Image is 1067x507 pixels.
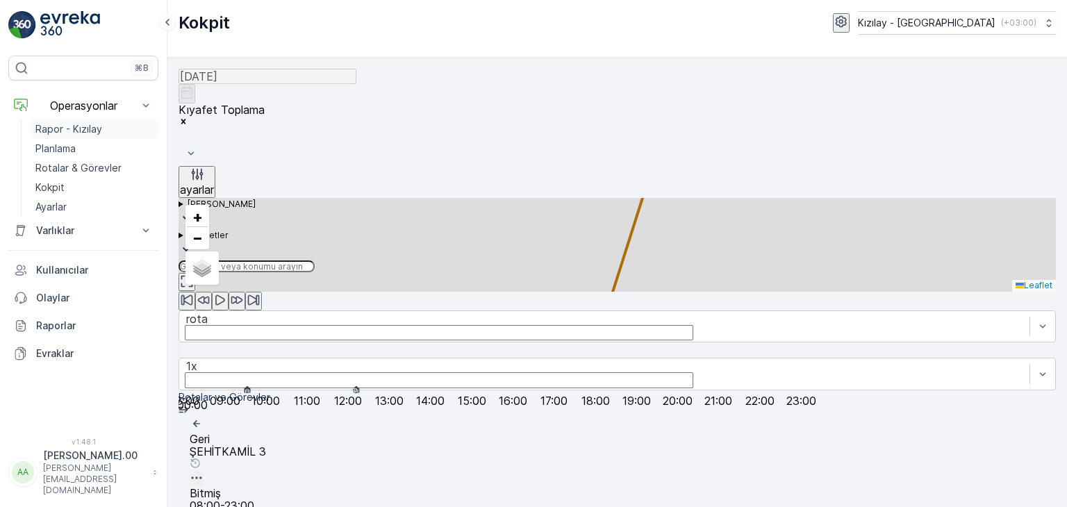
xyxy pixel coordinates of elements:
[186,360,1023,372] div: 1x
[43,449,146,463] p: [PERSON_NAME].00
[35,122,102,136] p: Rapor - Kızılay
[36,291,153,305] p: Olaylar
[179,229,1056,260] summary: faaliyetler
[8,256,158,284] a: Kullanıcılar
[540,394,568,407] p: 17:00
[8,217,158,244] button: Varlıklar
[190,445,1045,458] p: ŞEHİTKAMİL 3
[499,394,527,407] p: 16:00
[1016,280,1052,290] a: Leaflet
[30,158,158,178] a: Rotalar & Görevler
[375,394,404,407] p: 13:00
[35,161,122,175] p: Rotalar & Görevler
[858,16,995,30] p: Kızılay - [GEOGRAPHIC_DATA]
[251,394,280,407] p: 10:00
[8,340,158,367] a: Evraklar
[416,394,445,407] p: 14:00
[188,199,256,209] span: [PERSON_NAME]
[8,92,158,119] button: Operasyonlar
[30,139,158,158] a: Planlama
[458,394,486,407] p: 15:00
[187,206,208,227] a: Yakınlaştır
[180,183,214,196] p: ayarlar
[294,394,320,407] p: 11:00
[43,463,146,496] p: [PERSON_NAME][EMAIL_ADDRESS][DOMAIN_NAME]
[190,433,210,445] p: Geri
[40,11,100,39] img: logo_light-DOdMpM7g.png
[179,12,230,34] p: Kokpit
[179,103,1056,116] div: Kıyafet Toplama
[179,198,1056,229] summary: [PERSON_NAME]
[663,394,693,407] p: 20:00
[12,461,34,483] div: AA
[36,99,131,112] p: Operasyonlar
[192,208,203,226] span: +
[8,438,158,446] span: v 1.48.1
[187,227,208,248] a: Uzaklaştır
[169,394,199,407] p: 08:00
[36,224,131,238] p: Varlıklar
[187,253,217,283] a: Layers
[36,347,153,360] p: Evraklar
[334,394,362,407] p: 12:00
[35,142,76,156] p: Planlama
[179,390,1056,404] p: Rotalar ve Görevler
[179,69,356,84] input: dd/mm/yyyy
[622,394,651,407] p: 19:00
[30,119,158,139] a: Rapor - Kızılay
[190,458,201,471] div: Yardım Araç İkonu
[35,200,67,214] p: Ayarlar
[8,11,36,39] img: logo
[8,449,158,496] button: AA[PERSON_NAME].00[PERSON_NAME][EMAIL_ADDRESS][DOMAIN_NAME]
[36,263,153,277] p: Kullanıcılar
[8,284,158,312] a: Olaylar
[704,394,732,407] p: 21:00
[186,313,1023,325] div: rota
[179,260,315,273] input: Görevleri veya konumu arayın
[858,11,1056,35] button: Kızılay - [GEOGRAPHIC_DATA](+03:00)
[745,394,775,407] p: 22:00
[192,228,203,247] span: −
[160,399,208,411] p: 08:00:00
[210,394,240,407] p: 09:00
[1001,17,1036,28] p: ( +03:00 )
[190,417,210,445] a: Geri
[581,394,610,407] p: 18:00
[190,487,1045,499] p: Bitmiş
[30,178,158,197] a: Kokpit
[179,116,1056,128] div: Remove Kıyafet Toplama
[786,394,816,407] p: 23:00
[135,63,149,74] p: ⌘B
[8,312,158,340] a: Raporlar
[35,181,65,194] p: Kokpit
[36,319,153,333] p: Raporlar
[179,166,215,198] button: ayarlar
[30,197,158,217] a: Ayarlar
